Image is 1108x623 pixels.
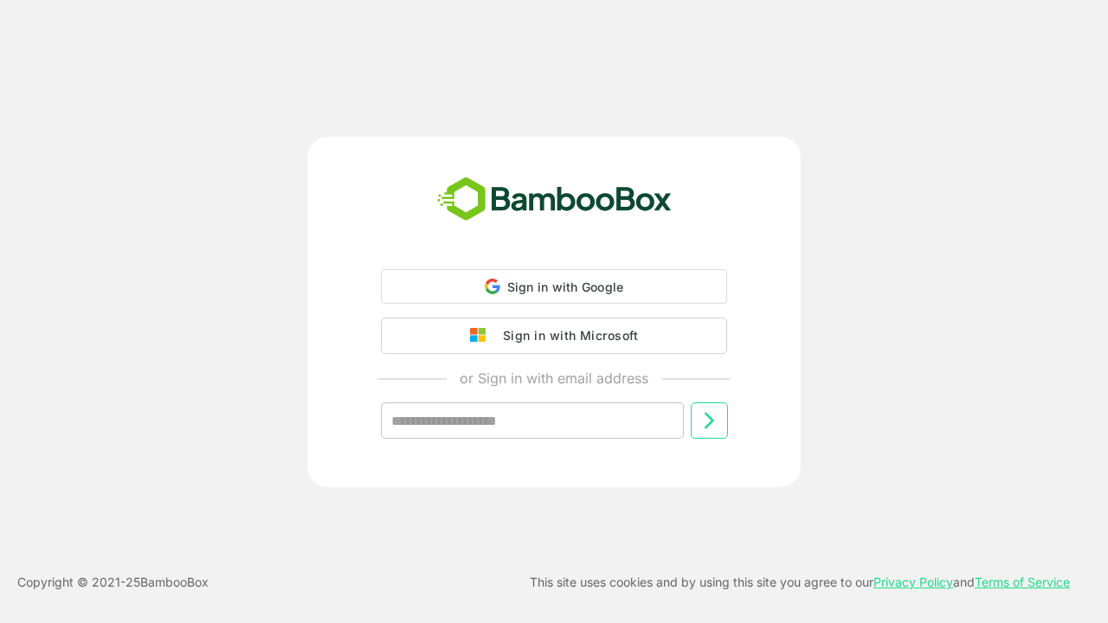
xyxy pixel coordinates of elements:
a: Privacy Policy [873,575,953,589]
p: This site uses cookies and by using this site you agree to our and [530,572,1070,593]
div: Sign in with Microsoft [494,324,638,347]
img: bamboobox [428,171,681,228]
a: Terms of Service [975,575,1070,589]
button: Sign in with Microsoft [381,318,727,354]
p: or Sign in with email address [460,368,648,389]
p: Copyright © 2021- 25 BambooBox [17,572,209,593]
span: Sign in with Google [507,279,624,294]
img: google [470,328,494,344]
div: Sign in with Google [381,269,727,304]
